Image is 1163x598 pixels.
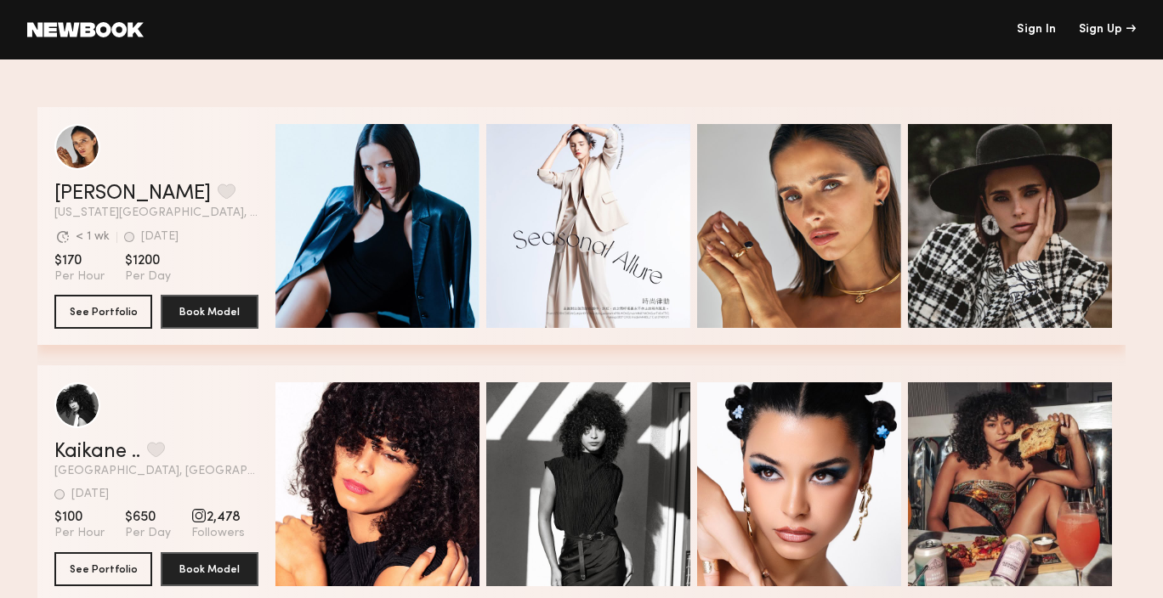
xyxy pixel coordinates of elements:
button: Book Model [161,552,258,586]
span: Per Hour [54,269,105,285]
span: $1200 [125,252,171,269]
span: Per Day [125,526,171,541]
span: Per Hour [54,526,105,541]
span: Followers [191,526,245,541]
span: $650 [125,509,171,526]
span: 2,478 [191,509,245,526]
a: Sign In [1017,24,1056,36]
div: Sign Up [1079,24,1136,36]
span: [GEOGRAPHIC_DATA], [GEOGRAPHIC_DATA] [54,465,258,477]
span: [US_STATE][GEOGRAPHIC_DATA], [GEOGRAPHIC_DATA] [54,207,258,219]
div: [DATE] [141,231,179,243]
button: See Portfolio [54,552,152,586]
span: $170 [54,252,105,269]
span: $100 [54,509,105,526]
span: Per Day [125,269,171,285]
div: [DATE] [71,488,109,500]
div: < 1 wk [76,231,110,243]
a: [PERSON_NAME] [54,183,211,204]
button: See Portfolio [54,295,152,329]
button: Book Model [161,295,258,329]
a: Kaikane .. [54,442,140,462]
